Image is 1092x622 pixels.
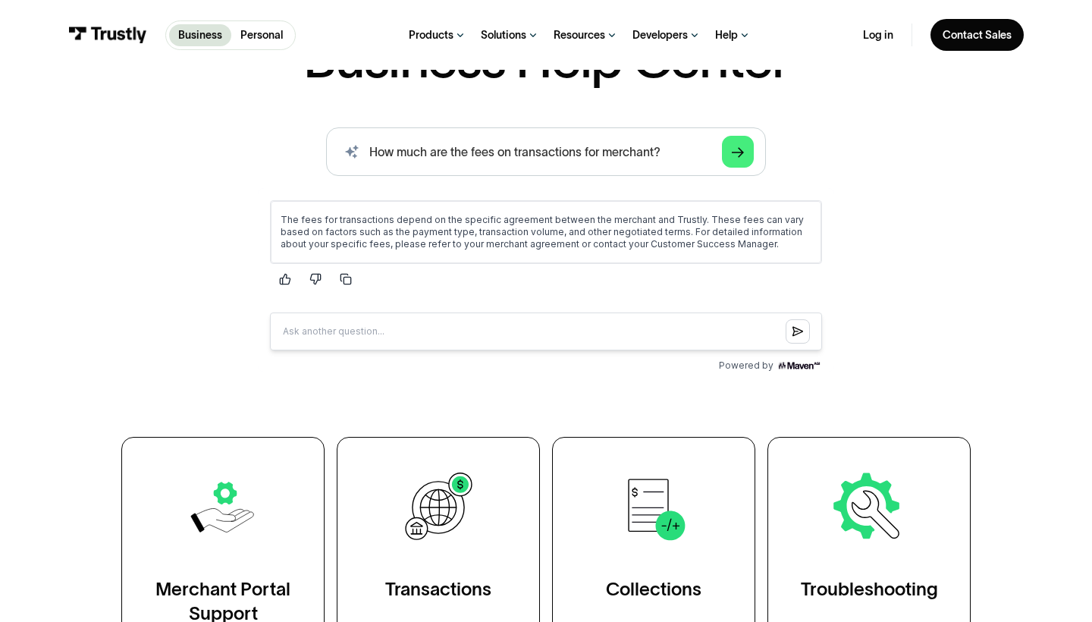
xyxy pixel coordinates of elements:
[715,28,738,42] div: Help
[68,27,147,43] img: Trustly Logo
[231,24,292,46] a: Personal
[606,577,701,602] div: Collections
[554,28,605,42] div: Resources
[461,171,516,184] span: Powered by
[632,28,688,42] div: Developers
[519,171,564,184] img: Maven AGI Logo
[481,28,526,42] div: Solutions
[303,32,789,85] h1: Business Help Center
[178,27,222,43] p: Business
[385,577,491,602] div: Transactions
[240,27,283,43] p: Personal
[409,28,453,42] div: Products
[23,26,554,62] p: The fees for transactions depend on the specific agreement between the merchant and Trustly. Thes...
[326,127,766,176] form: Search
[863,28,893,42] a: Log in
[801,577,938,602] div: Troubleshooting
[169,24,231,46] a: Business
[12,124,564,162] input: Question box
[930,19,1024,51] a: Contact Sales
[943,28,1012,42] div: Contact Sales
[326,127,766,176] input: search
[528,131,552,155] button: Submit question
